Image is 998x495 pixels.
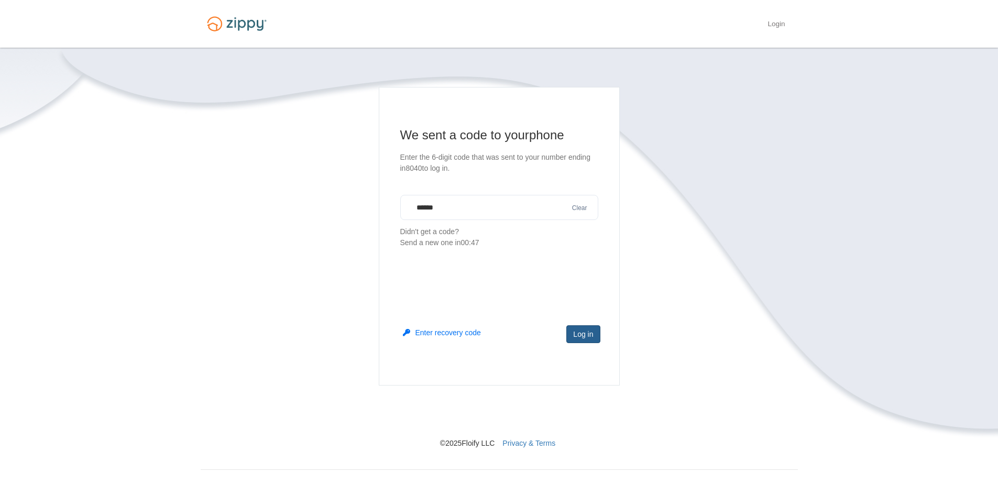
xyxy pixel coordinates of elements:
[400,226,598,248] p: Didn't get a code?
[400,127,598,144] h1: We sent a code to your phone
[502,439,555,447] a: Privacy & Terms
[201,386,798,448] nav: © 2025 Floify LLC
[400,237,598,248] div: Send a new one in 00:47
[569,203,590,213] button: Clear
[566,325,600,343] button: Log in
[400,152,598,174] p: Enter the 6-digit code that was sent to your number ending in 8040 to log in.
[201,12,273,36] img: Logo
[767,20,785,30] a: Login
[403,327,481,338] button: Enter recovery code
